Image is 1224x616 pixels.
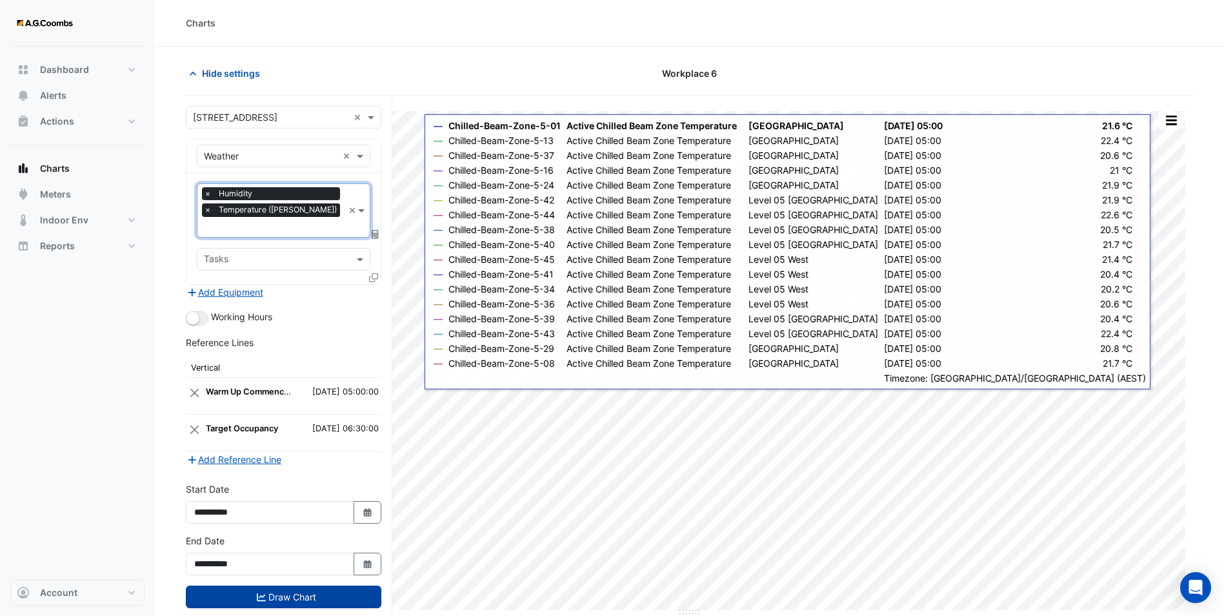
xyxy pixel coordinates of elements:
[1158,112,1184,128] button: More Options
[10,181,145,207] button: Meters
[17,115,30,128] app-icon: Actions
[206,387,294,396] strong: Warm Up Commenced
[40,89,66,102] span: Alerts
[40,162,70,175] span: Charts
[40,214,88,227] span: Indoor Env
[348,203,357,217] span: Clear
[15,10,74,36] img: Company Logo
[40,240,75,252] span: Reports
[186,452,282,467] button: Add Reference Line
[202,187,214,200] span: ×
[186,586,381,608] button: Draw Chart
[203,377,296,414] td: Warm Up Commenced
[202,203,214,216] span: ×
[296,377,381,414] td: [DATE] 05:00:00
[10,207,145,233] button: Indoor Env
[10,83,145,108] button: Alerts
[17,188,30,201] app-icon: Meters
[40,115,74,128] span: Actions
[186,534,225,548] label: End Date
[186,62,268,85] button: Hide settings
[10,156,145,181] button: Charts
[40,586,77,599] span: Account
[186,354,381,377] th: Vertical
[10,580,145,606] button: Account
[17,214,30,227] app-icon: Indoor Env
[186,482,229,496] label: Start Date
[17,162,30,175] app-icon: Charts
[17,89,30,102] app-icon: Alerts
[10,57,145,83] button: Dashboard
[186,285,264,300] button: Add Equipment
[40,188,71,201] span: Meters
[362,507,374,518] fa-icon: Select Date
[17,63,30,76] app-icon: Dashboard
[202,67,260,80] span: Hide settings
[216,187,256,200] span: Humidity
[203,415,296,451] td: Target Occupancy
[369,272,378,283] span: Clone Favourites and Tasks from this Equipment to other Equipment
[362,559,374,570] fa-icon: Select Date
[211,311,272,322] span: Working Hours
[17,240,30,252] app-icon: Reports
[188,417,201,442] button: Close
[10,233,145,259] button: Reports
[370,229,381,240] span: Choose Function
[343,149,354,163] span: Clear
[186,16,216,30] div: Charts
[186,336,254,349] label: Reference Lines
[216,203,340,216] span: Temperature (Celcius)
[40,63,89,76] span: Dashboard
[202,252,228,269] div: Tasks
[662,67,717,80] span: Workplace 6
[1180,572,1211,603] div: Open Intercom Messenger
[206,424,278,433] strong: Target Occupancy
[354,110,365,124] span: Clear
[188,380,201,405] button: Close
[10,108,145,134] button: Actions
[296,415,381,451] td: [DATE] 06:30:00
